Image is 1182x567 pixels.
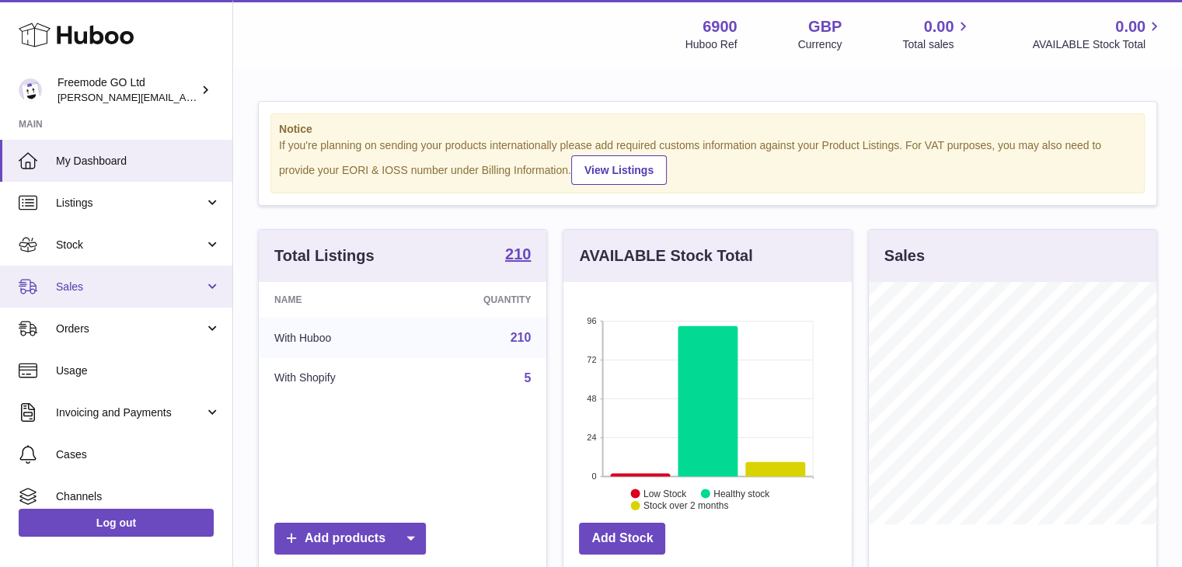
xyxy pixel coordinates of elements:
th: Quantity [414,282,547,318]
th: Name [259,282,414,318]
a: 5 [524,371,531,384]
span: 0.00 [1115,16,1145,37]
a: Log out [19,509,214,537]
span: Usage [56,364,221,378]
img: lenka.smikniarova@gioteck.com [19,78,42,102]
span: Sales [56,280,204,294]
text: 96 [588,316,597,325]
td: With Huboo [259,318,414,358]
h3: Total Listings [274,245,375,266]
a: Add Stock [579,523,665,555]
a: 210 [505,246,531,265]
strong: Notice [279,122,1136,137]
span: Channels [56,489,221,504]
text: 24 [588,433,597,442]
a: 210 [511,331,532,344]
span: Total sales [902,37,971,52]
span: My Dashboard [56,154,221,169]
h3: Sales [884,245,925,266]
span: Cases [56,447,221,462]
div: Freemode GO Ltd [58,75,197,105]
strong: 210 [505,246,531,262]
a: Add products [274,523,426,555]
div: Currency [798,37,842,52]
span: AVAILABLE Stock Total [1032,37,1163,52]
span: Listings [56,196,204,210]
span: [PERSON_NAME][EMAIL_ADDRESS][DOMAIN_NAME] [58,91,312,103]
text: 0 [592,471,597,481]
a: 0.00 Total sales [902,16,971,52]
text: Healthy stock [713,488,770,499]
a: 0.00 AVAILABLE Stock Total [1032,16,1163,52]
text: 72 [588,355,597,364]
text: 48 [588,394,597,403]
span: Invoicing and Payments [56,405,204,420]
div: Huboo Ref [685,37,737,52]
a: View Listings [571,155,667,185]
span: Stock [56,238,204,252]
text: Stock over 2 months [643,500,728,511]
strong: GBP [808,16,842,37]
div: If you're planning on sending your products internationally please add required customs informati... [279,138,1136,185]
td: With Shopify [259,358,414,398]
h3: AVAILABLE Stock Total [579,245,752,266]
span: Orders [56,322,204,336]
strong: 6900 [703,16,737,37]
span: 0.00 [924,16,954,37]
text: Low Stock [643,488,687,499]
